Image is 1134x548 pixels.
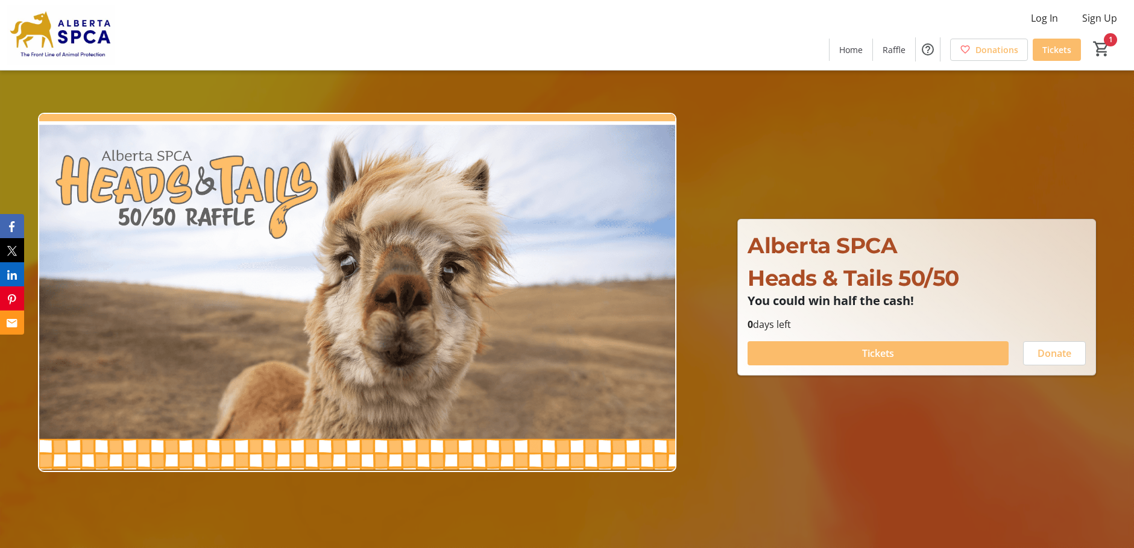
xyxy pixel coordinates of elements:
p: days left [748,317,1086,332]
a: Donations [950,39,1028,61]
img: Alberta SPCA's Logo [7,5,115,65]
button: Sign Up [1073,8,1127,28]
span: Raffle [883,43,906,56]
span: Log In [1031,11,1058,25]
a: Tickets [1033,39,1081,61]
span: Tickets [862,346,894,361]
span: Alberta SPCA [748,232,897,259]
button: Log In [1021,8,1068,28]
p: You could win half the cash! [748,294,1086,307]
a: Raffle [873,39,915,61]
span: Home [839,43,863,56]
a: Home [830,39,872,61]
button: Tickets [748,341,1009,365]
img: Campaign CTA Media Photo [38,113,676,472]
span: Donate [1038,346,1071,361]
span: Sign Up [1082,11,1117,25]
span: 0 [748,318,753,331]
span: Donations [975,43,1018,56]
button: Help [916,37,940,61]
button: Donate [1023,341,1086,365]
span: Heads & Tails 50/50 [748,265,959,291]
button: Cart [1091,38,1112,60]
span: Tickets [1042,43,1071,56]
